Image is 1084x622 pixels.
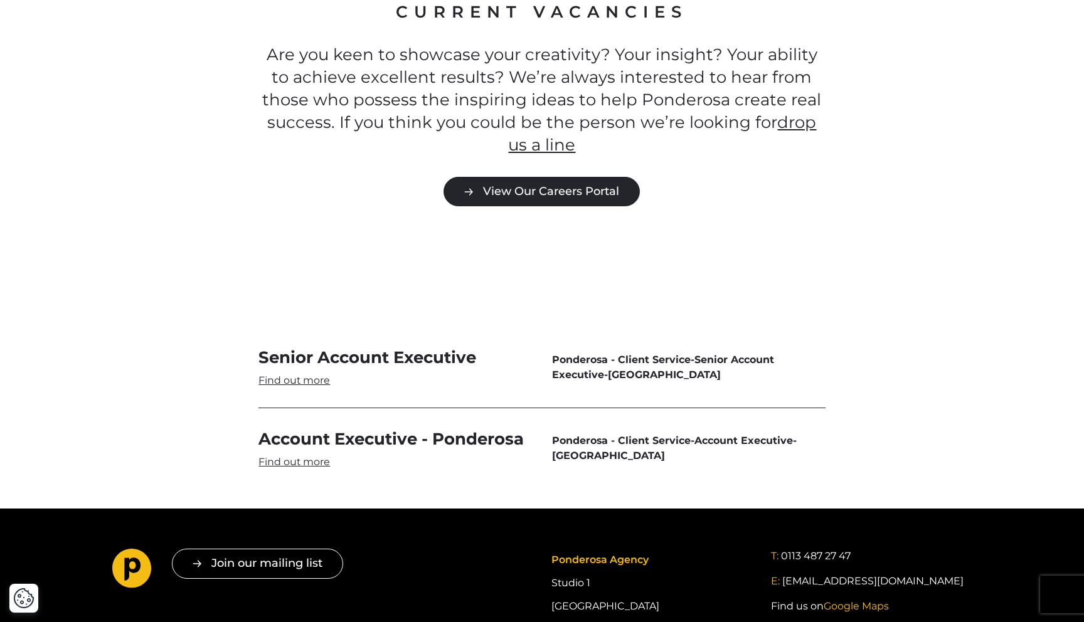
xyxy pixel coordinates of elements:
[552,433,826,463] span: - -
[771,550,778,562] span: T:
[771,575,780,587] span: E:
[13,588,35,609] button: Cookie Settings
[552,354,774,381] span: Senior Account Executive
[771,599,889,614] a: Find us onGoogle Maps
[608,369,721,381] span: [GEOGRAPHIC_DATA]
[258,44,825,157] p: Are you keen to showcase your creativity? Your insight? Your ability to achieve excellent results...
[552,352,826,382] span: - -
[258,428,532,469] a: Account Executive - Ponderosa
[551,554,649,566] span: Ponderosa Agency
[782,574,964,589] a: [EMAIL_ADDRESS][DOMAIN_NAME]
[258,347,532,387] a: Senior Account Executive
[824,600,889,612] span: Google Maps
[552,435,691,446] span: Ponderosa - Client Service
[694,435,793,446] span: Account Executive
[781,549,851,564] a: 0113 487 27 47
[552,354,691,366] span: Ponderosa - Client Service
[112,549,152,593] a: Go to homepage
[172,549,343,578] button: Join our mailing list
[552,450,665,461] span: [GEOGRAPHIC_DATA]
[444,177,640,206] a: View Our Careers Portal
[13,588,35,609] img: Revisit consent button
[258,1,825,24] h2: Current Vacancies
